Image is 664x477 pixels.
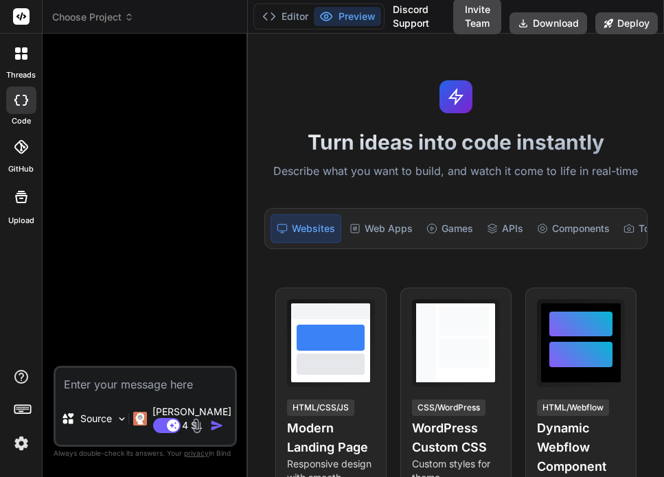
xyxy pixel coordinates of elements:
[314,7,381,26] button: Preview
[287,419,375,457] h4: Modern Landing Page
[10,432,33,455] img: settings
[271,214,341,243] div: Websites
[510,12,587,34] button: Download
[537,399,609,416] div: HTML/Webflow
[12,115,31,127] label: code
[344,214,418,243] div: Web Apps
[256,130,656,154] h1: Turn ideas into code instantly
[257,7,314,26] button: Editor
[210,419,224,432] img: icon
[595,12,658,34] button: Deploy
[256,163,656,181] p: Describe what you want to build, and watch it come to life in real-time
[537,419,625,476] h4: Dynamic Webflow Component
[531,214,615,243] div: Components
[152,405,231,432] p: [PERSON_NAME] 4 S..
[8,215,34,226] label: Upload
[412,399,485,416] div: CSS/WordPress
[133,412,147,426] img: Claude 4 Sonnet
[54,447,237,460] p: Always double-check its answers. Your in Bind
[52,10,134,24] span: Choose Project
[421,214,479,243] div: Games
[287,399,354,416] div: HTML/CSS/JS
[116,413,128,425] img: Pick Models
[189,418,205,434] img: attachment
[6,69,36,81] label: threads
[80,412,112,426] p: Source
[8,163,34,175] label: GitHub
[481,214,529,243] div: APIs
[184,449,209,457] span: privacy
[412,419,500,457] h4: WordPress Custom CSS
